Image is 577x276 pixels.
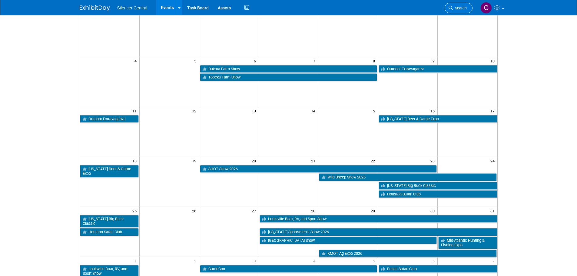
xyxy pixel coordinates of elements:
span: 26 [191,207,199,214]
a: [US_STATE] Big Buck Classic [80,215,139,228]
a: [US_STATE] Sportsmen’s Show 2026 [260,228,497,236]
span: 10 [490,57,497,65]
a: Wild Sheep Show 2026 [319,173,496,181]
span: 27 [251,207,259,214]
span: 4 [313,257,318,264]
img: ExhibitDay [80,5,110,11]
span: 23 [430,157,437,165]
span: 4 [134,57,139,65]
span: 7 [492,257,497,264]
a: Louisville Boat, RV, and Sport Show [260,215,497,223]
span: 8 [372,57,378,65]
img: Cade Cox [480,2,492,14]
span: 15 [370,107,378,115]
span: 13 [251,107,259,115]
a: Outdoor Extravaganza [379,65,497,73]
span: Search [453,6,467,10]
a: Dallas Safari Club [379,265,497,273]
a: [US_STATE] Big Buck Classic [379,182,497,190]
span: 11 [132,107,139,115]
a: [US_STATE] Deer & Game Expo [80,165,139,178]
span: 30 [430,207,437,214]
span: 7 [313,57,318,65]
span: 28 [310,207,318,214]
span: 9 [432,57,437,65]
span: 25 [132,207,139,214]
a: KMOT Ag Expo 2026 [319,250,496,258]
a: Outdoor Extravaganza [80,115,139,123]
span: 5 [194,57,199,65]
span: 20 [251,157,259,165]
span: 22 [370,157,378,165]
a: Mid-Atlantic Hunting & Fishing Expo [438,237,497,249]
a: CattleCon [200,265,377,273]
span: 3 [253,257,259,264]
span: 16 [430,107,437,115]
span: 14 [310,107,318,115]
a: Topeka Farm Show [200,73,377,81]
span: 31 [490,207,497,214]
span: 29 [370,207,378,214]
a: Search [445,3,473,13]
span: 2 [194,257,199,264]
span: 21 [310,157,318,165]
span: 6 [432,257,437,264]
a: Dakota Farm Show [200,65,377,73]
span: 5 [372,257,378,264]
a: Houston Safari Club [379,190,497,198]
a: [GEOGRAPHIC_DATA] Show [260,237,437,244]
span: 19 [191,157,199,165]
span: 18 [132,157,139,165]
span: 12 [191,107,199,115]
span: 24 [490,157,497,165]
span: 1 [134,257,139,264]
span: Silencer Central [117,5,148,10]
a: Houston Safari Club [80,228,139,236]
a: SHOT Show 2026 [200,165,437,173]
span: 17 [490,107,497,115]
a: [US_STATE] Deer & Game Expo [379,115,497,123]
span: 6 [253,57,259,65]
